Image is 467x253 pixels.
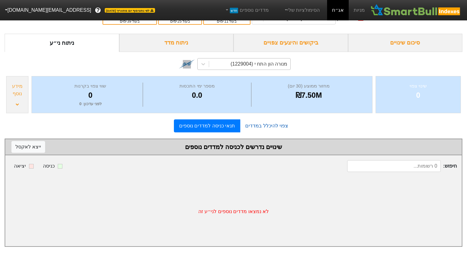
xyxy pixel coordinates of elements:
div: מידע נוסף [8,83,27,97]
div: יציאה [14,162,26,170]
div: בעוד ימים [162,19,198,24]
div: מחזור ממוצע (30 יום) [253,83,364,90]
span: 11 [224,19,228,24]
div: 0.0 [145,90,249,101]
div: מנורה הון התח י (1229004) [230,60,287,68]
img: SmartBull [370,4,462,16]
span: לפי נתוני סוף יום מתאריך [DATE] [105,8,155,13]
div: סיכום שינויים [348,34,463,52]
div: 0 [384,90,453,101]
span: חיפוש : [347,160,457,172]
a: תנאי כניסה למדדים נוספים [174,119,240,132]
div: ניתוח מדד [119,34,234,52]
div: כניסה [43,162,55,170]
span: חדש [230,8,238,13]
div: שווי צפוי בקרנות [40,83,141,90]
a: מדדים נוספיםחדש [222,4,271,16]
div: בעוד ימים [106,19,153,24]
div: לא נמצאו מדדים נוספים לני״ע זה [5,177,462,246]
div: ניתוח ני״ע [5,34,119,52]
span: 25 [178,19,182,24]
div: שינוי צפוי [384,83,453,90]
a: הסימולציות שלי [281,4,322,16]
span: 39 [127,19,131,24]
div: 0 [40,90,141,101]
div: ₪7.50M [253,90,364,101]
img: tase link [179,56,195,72]
a: צפוי להיכלל במדדים [240,120,293,132]
div: שינויים נדרשים לכניסה למדדים נוספים [11,142,456,152]
div: מספר ימי התכסות [145,83,249,90]
div: בעוד ימים [207,19,247,24]
span: ? [96,6,100,15]
input: 0 רשומות... [347,160,440,172]
div: לפני עדכון : 0 [40,101,141,107]
button: ייצא לאקסל [11,141,45,153]
div: ביקושים והיצעים צפויים [233,34,348,52]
